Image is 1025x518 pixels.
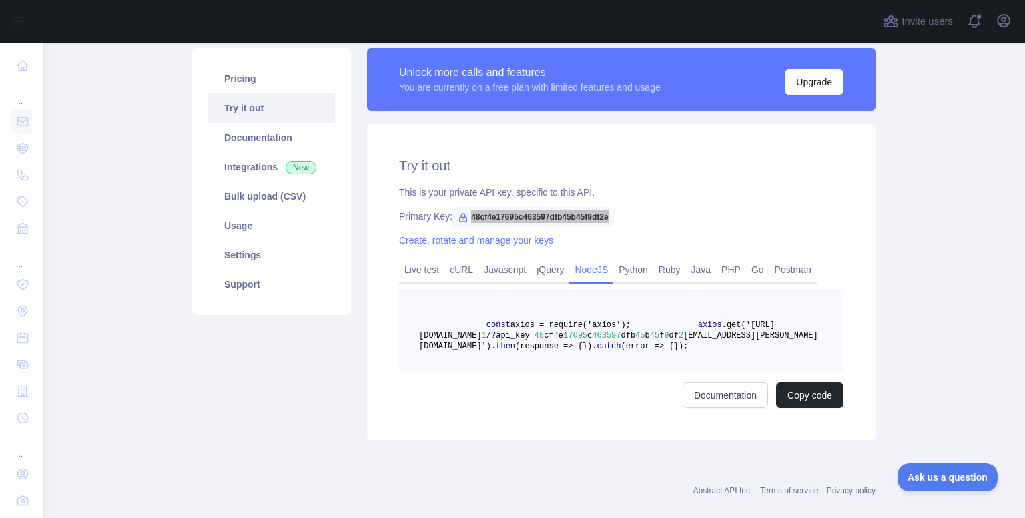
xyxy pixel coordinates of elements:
[399,210,843,223] div: Primary Key:
[544,331,553,340] span: cf
[399,259,444,280] a: Live test
[592,331,621,340] span: 463597
[650,331,659,340] span: 45
[785,69,843,95] button: Upgrade
[769,259,817,280] a: Postman
[399,156,843,175] h2: Try it out
[208,152,335,182] a: Integrations New
[583,342,592,351] span: })
[693,486,753,495] a: Abstract API Inc.
[597,342,621,351] span: catch
[679,331,683,340] span: 2
[669,331,679,340] span: df
[664,331,669,340] span: 9
[613,259,653,280] a: Python
[559,331,563,340] span: e
[399,81,661,94] div: You are currently on a free plan with limited features and usage
[898,463,998,491] iframe: Toggle Customer Support
[621,342,674,351] span: (error => {
[563,331,587,340] span: 17695
[11,433,32,459] div: ...
[902,14,953,29] span: Invite users
[716,259,746,280] a: PHP
[496,342,515,351] span: then
[399,235,553,246] a: Create, rotate and manage your keys
[515,342,583,351] span: (response => {
[635,331,645,340] span: 45
[399,65,661,81] div: Unlock more calls and features
[208,270,335,299] a: Support
[760,486,818,495] a: Terms of service
[531,259,569,280] a: jQuery
[554,331,559,340] span: 4
[645,331,650,340] span: b
[698,320,722,330] span: axios
[827,486,876,495] a: Privacy policy
[452,207,613,227] span: 48cf4e17695c463597dfb45b45f9df2e
[587,331,592,340] span: c
[746,259,769,280] a: Go
[486,331,535,340] span: /?api_key=
[510,320,631,330] span: axios = require('axios');
[444,259,478,280] a: cURL
[208,211,335,240] a: Usage
[482,331,486,340] span: 1
[592,342,597,351] span: .
[776,382,843,408] button: Copy code
[478,259,531,280] a: Javascript
[674,342,689,351] span: });
[880,11,956,32] button: Invite users
[621,331,636,340] span: dfb
[208,182,335,211] a: Bulk upload (CSV)
[399,186,843,199] div: This is your private API key, specific to this API.
[486,320,510,330] span: const
[208,123,335,152] a: Documentation
[208,93,335,123] a: Try it out
[208,64,335,93] a: Pricing
[11,243,32,270] div: ...
[683,382,768,408] a: Documentation
[659,331,664,340] span: f
[286,161,316,174] span: New
[535,331,544,340] span: 48
[208,240,335,270] a: Settings
[653,259,686,280] a: Ruby
[491,342,496,351] span: .
[686,259,717,280] a: Java
[569,259,613,280] a: NodeJS
[11,80,32,107] div: ...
